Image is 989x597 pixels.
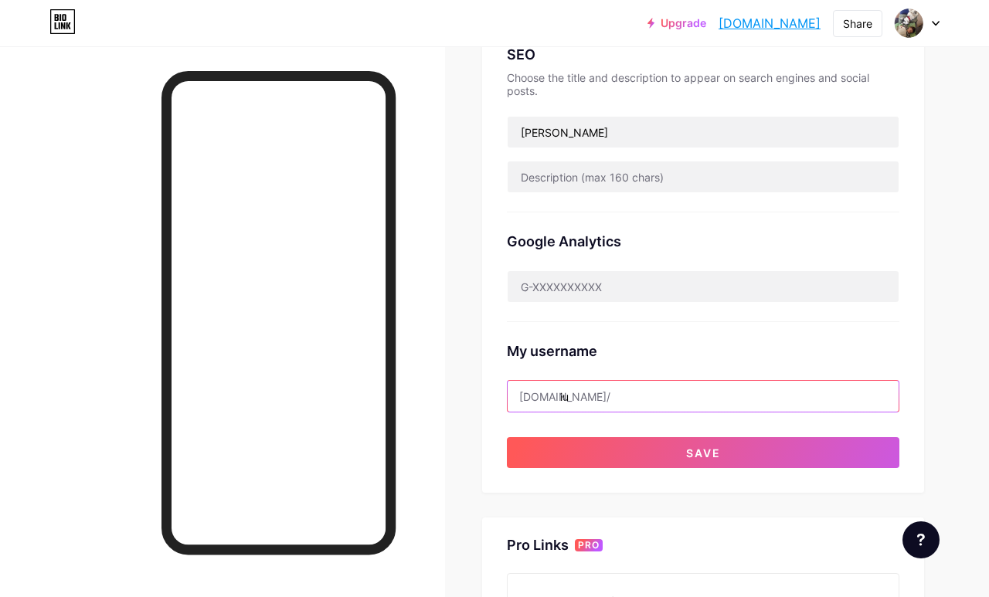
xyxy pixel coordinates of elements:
input: Title [508,117,899,148]
div: Pro Links [507,536,569,555]
div: Google Analytics [507,231,899,252]
a: [DOMAIN_NAME] [719,14,821,32]
span: PRO [578,539,600,551]
div: SEO [507,44,899,65]
a: Upgrade [647,17,706,29]
div: My username [507,341,899,361]
span: Save [686,446,721,460]
input: Description (max 160 chars) [508,161,899,192]
div: [DOMAIN_NAME]/ [519,388,610,405]
input: username [508,381,899,412]
input: G-XXXXXXXXXX [508,271,899,302]
img: hacker2k [894,8,923,38]
div: Choose the title and description to appear on search engines and social posts. [507,71,899,97]
button: Save [507,437,899,468]
div: Share [843,15,872,32]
